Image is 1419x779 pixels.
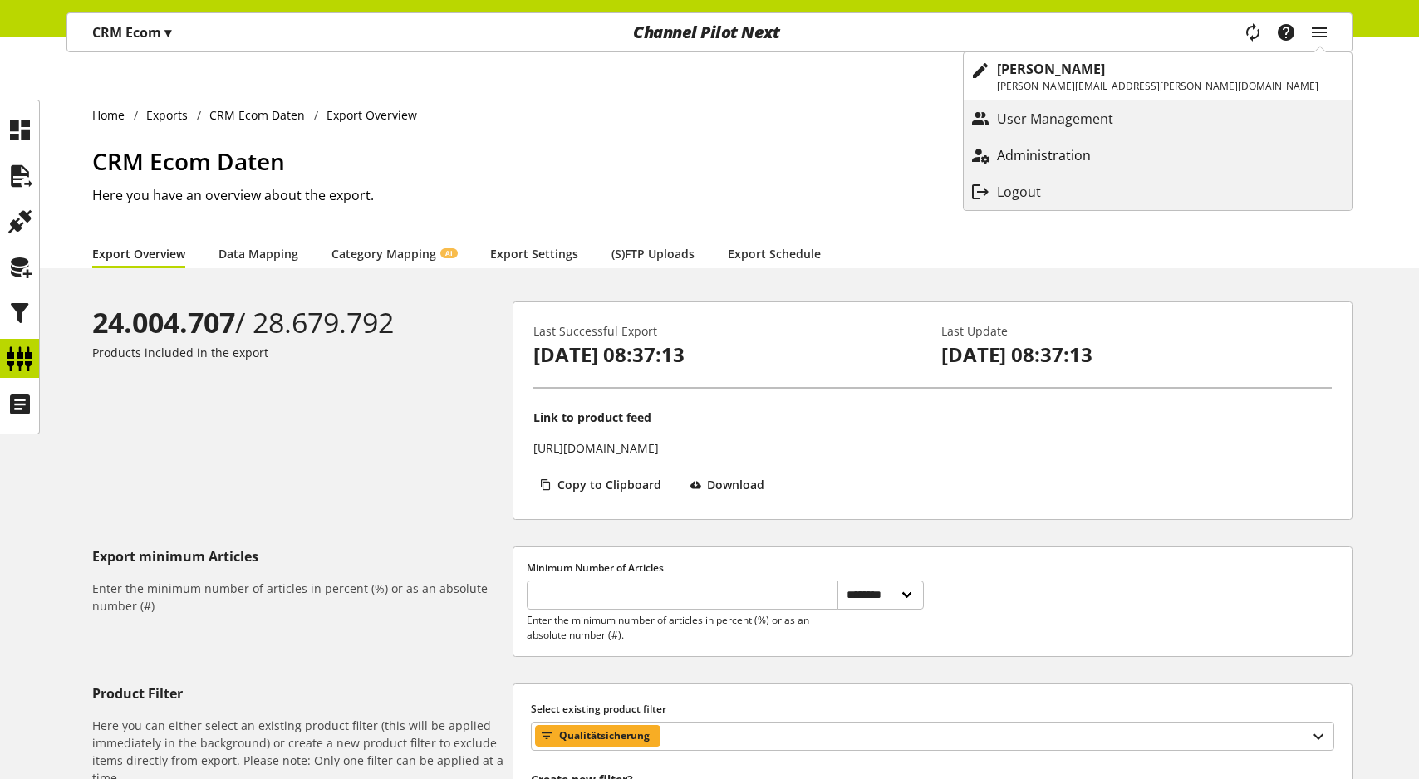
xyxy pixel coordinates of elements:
b: 24.004.707 [92,303,235,341]
a: Export Settings [490,245,578,262]
a: Exports [138,106,197,124]
p: Enter the minimum number of articles in percent (%) or as an absolute number (#). [527,613,838,643]
span: Qualitätsicherung [559,726,650,746]
a: Download [683,470,780,505]
a: [PERSON_NAME][PERSON_NAME][EMAIL_ADDRESS][PERSON_NAME][DOMAIN_NAME] [964,52,1352,100]
p: [PERSON_NAME][EMAIL_ADDRESS][PERSON_NAME][DOMAIN_NAME] [997,79,1318,94]
b: [PERSON_NAME] [997,60,1105,78]
span: ▾ [164,23,171,42]
nav: main navigation [66,12,1353,52]
span: Download [707,476,764,493]
a: Data Mapping [218,245,298,262]
h2: Here you have an overview about the export. [92,185,1353,205]
a: Home [92,106,134,124]
span: Home [92,106,125,124]
p: Link to product feed [533,409,651,426]
span: AI [445,248,453,258]
a: (S)FTP Uploads [611,245,695,262]
a: User Management [964,104,1352,134]
p: Last Update [941,322,1332,340]
a: Export Schedule [728,245,821,262]
p: Administration [997,145,1124,165]
a: Administration [964,140,1352,170]
span: Exports [146,106,188,124]
p: Last Successful Export [533,322,924,340]
button: Download [683,470,780,499]
span: Copy to Clipboard [557,476,661,493]
h1: CRM Ecom Daten [92,144,1207,179]
p: CRM Ecom [92,22,171,42]
h5: Product Filter [92,683,506,703]
p: [DATE] 08:37:13 [533,340,924,370]
h5: Export minimum Articles [92,546,506,566]
button: Copy to Clipboard [533,470,677,499]
a: Category MappingAI [331,245,457,262]
p: Products included in the export [92,344,506,361]
a: Export Overview [92,245,185,262]
div: / 28.679.792 [92,301,506,344]
p: Logout [997,182,1074,202]
p: User Management [997,109,1146,129]
p: [URL][DOMAIN_NAME] [533,439,659,457]
p: [DATE] 08:37:13 [941,340,1332,370]
h6: Enter the minimum number of articles in percent (%) or as an absolute number (#) [92,580,506,615]
label: Minimum Number of Articles [527,561,924,576]
label: Select existing product filter [531,702,1334,717]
